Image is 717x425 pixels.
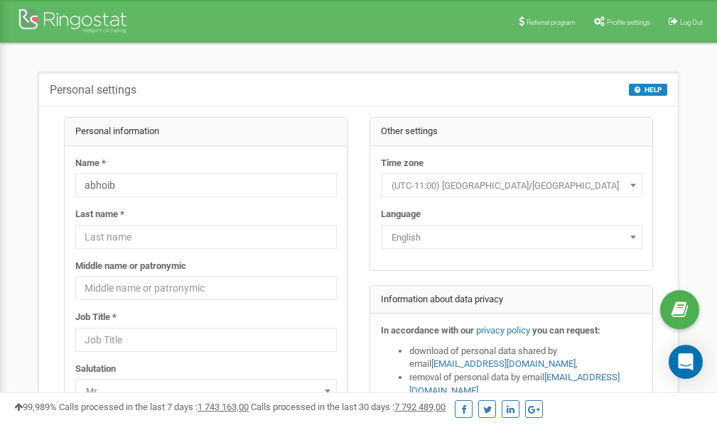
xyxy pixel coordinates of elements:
span: English [386,228,637,248]
span: Profile settings [607,18,650,26]
label: Job Title * [75,311,117,324]
strong: In accordance with our [381,325,474,336]
li: download of personal data shared by email , [409,345,642,371]
input: Name [75,173,337,197]
label: Middle name or patronymic [75,260,186,273]
h5: Personal settings [50,84,136,96]
label: Time zone [381,157,424,170]
input: Last name [75,225,337,249]
div: Other settings [370,118,653,146]
label: Salutation [75,363,116,376]
span: English [381,225,642,249]
li: removal of personal data by email , [409,371,642,397]
span: Calls processed in the last 30 days : [251,402,446,412]
a: privacy policy [476,325,530,336]
button: HELP [629,84,667,96]
span: Mr. [75,379,337,403]
span: Log Out [680,18,703,26]
strong: you can request: [532,325,600,336]
div: Information about data privacy [370,286,653,314]
span: (UTC-11:00) Pacific/Midway [381,173,642,197]
input: Middle name or patronymic [75,276,337,300]
a: [EMAIL_ADDRESS][DOMAIN_NAME] [431,358,576,369]
span: (UTC-11:00) Pacific/Midway [386,176,637,196]
label: Last name * [75,208,124,221]
u: 7 792 489,00 [394,402,446,412]
label: Name * [75,157,106,170]
div: Open Intercom Messenger [669,345,703,379]
span: Referral program [527,18,576,26]
label: Language [381,208,421,221]
span: 99,989% [14,402,57,412]
span: Mr. [80,382,332,402]
input: Job Title [75,328,337,352]
div: Personal information [65,118,347,146]
span: Calls processed in the last 7 days : [59,402,249,412]
u: 1 743 163,00 [198,402,249,412]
